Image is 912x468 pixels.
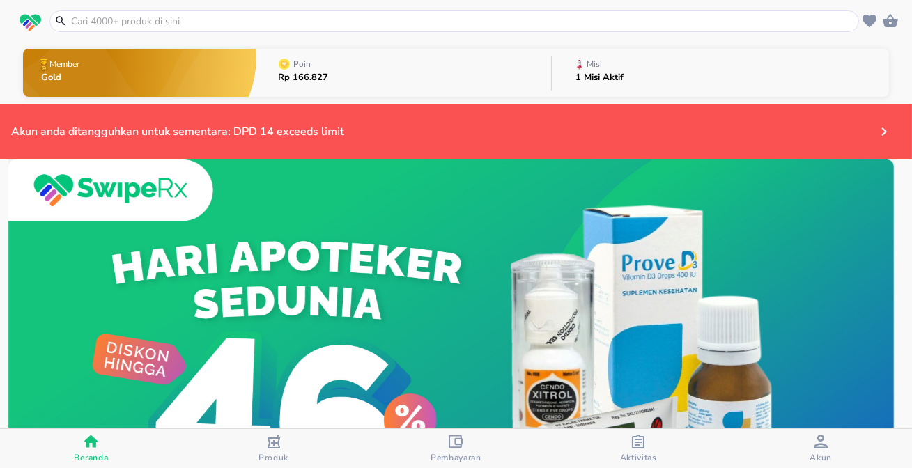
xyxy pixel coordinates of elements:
div: Akun anda ditangguhkan untuk sementara: DPD 14 exceeds limit [11,124,827,139]
p: Member [49,60,79,68]
button: Produk [183,429,365,468]
span: Aktivitas [620,452,657,463]
p: Misi [587,60,602,68]
img: logo_swiperx_s.bd005f3b.svg [20,14,41,32]
span: Beranda [74,452,108,463]
button: PoinRp 166.827 [256,45,550,100]
button: Aktivitas [547,429,729,468]
p: Gold [41,73,82,82]
p: 1 Misi Aktif [575,73,624,82]
p: Poin [293,60,311,68]
button: MemberGold [23,45,256,100]
span: Pembayaran [431,452,481,463]
p: Rp 166.827 [278,73,328,82]
button: Akun [729,429,912,468]
button: Pembayaran [365,429,548,468]
span: Akun [810,452,832,463]
button: Misi1 Misi Aktif [552,45,890,100]
input: Cari 4000+ produk di sini [70,14,856,29]
span: Produk [258,452,288,463]
button: Payments [867,115,901,148]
